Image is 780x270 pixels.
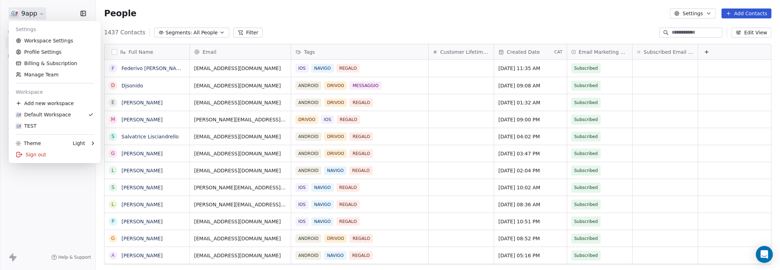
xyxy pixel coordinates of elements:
a: Profile Settings [11,46,98,58]
div: Workspace [11,86,98,98]
div: Add new workspace [11,98,98,109]
div: Settings [11,24,98,35]
div: Theme [16,140,41,147]
img: logo_con%20trasparenza.png [16,123,21,129]
div: TEST [16,122,36,130]
div: Sign out [11,149,98,160]
a: Billing & Subscription [11,58,98,69]
a: Manage Team [11,69,98,80]
a: Workspace Settings [11,35,98,46]
img: logo_con%20trasparenza.png [16,112,21,117]
div: Default Workspace [16,111,71,118]
div: Light [73,140,85,147]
